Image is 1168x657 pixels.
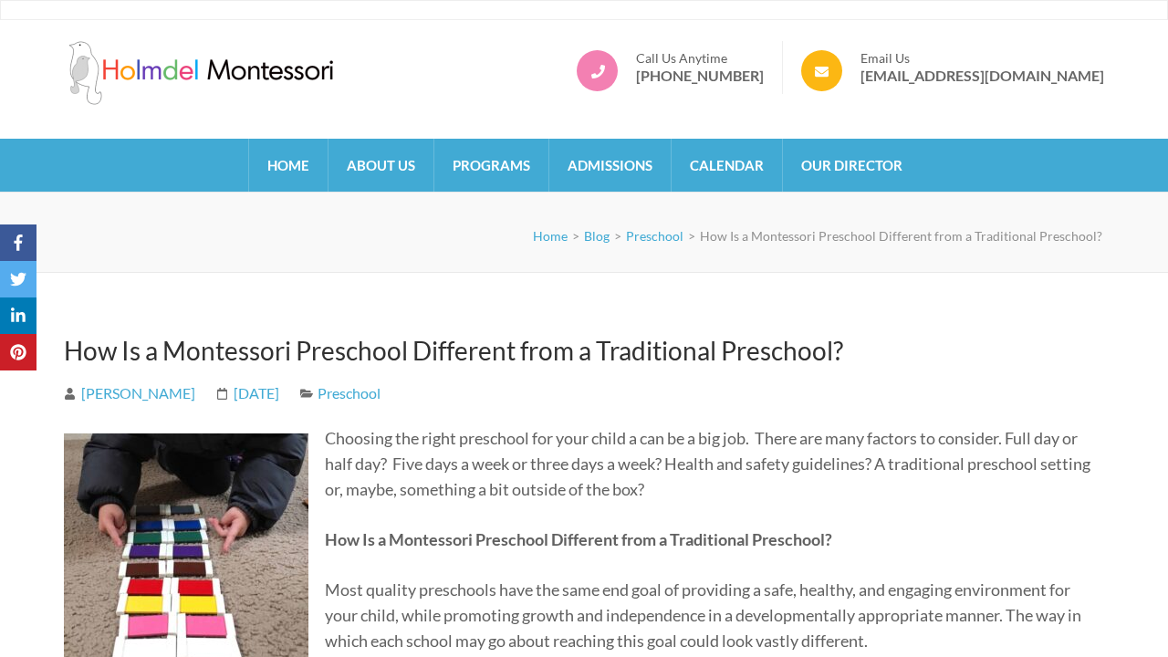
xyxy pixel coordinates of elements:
[636,50,764,67] span: Call Us Anytime
[783,139,921,192] a: Our Director
[549,139,671,192] a: Admissions
[636,67,764,85] a: [PHONE_NUMBER]
[672,139,782,192] a: Calendar
[325,529,832,549] strong: How Is a Montessori Preschool Different from a Traditional Preschool?
[64,333,1090,368] h1: How Is a Montessori Preschool Different from a Traditional Preschool?
[328,139,433,192] a: About Us
[64,384,195,401] a: [PERSON_NAME]
[64,425,1090,502] p: Choosing the right preschool for your child a can be a big job. There are many factors to conside...
[249,139,328,192] a: Home
[860,67,1104,85] a: [EMAIL_ADDRESS][DOMAIN_NAME]
[572,228,579,244] span: >
[533,228,568,244] a: Home
[860,50,1104,67] span: Email Us
[626,228,683,244] a: Preschool
[216,384,279,401] a: [DATE]
[584,228,610,244] a: Blog
[64,577,1090,653] p: Most quality preschools have the same end goal of providing a safe, healthy, and engaging environ...
[434,139,548,192] a: Programs
[234,384,279,401] time: [DATE]
[64,41,338,105] img: Holmdel Montessori School
[318,384,381,401] a: Preschool
[688,228,695,244] span: >
[614,228,621,244] span: >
